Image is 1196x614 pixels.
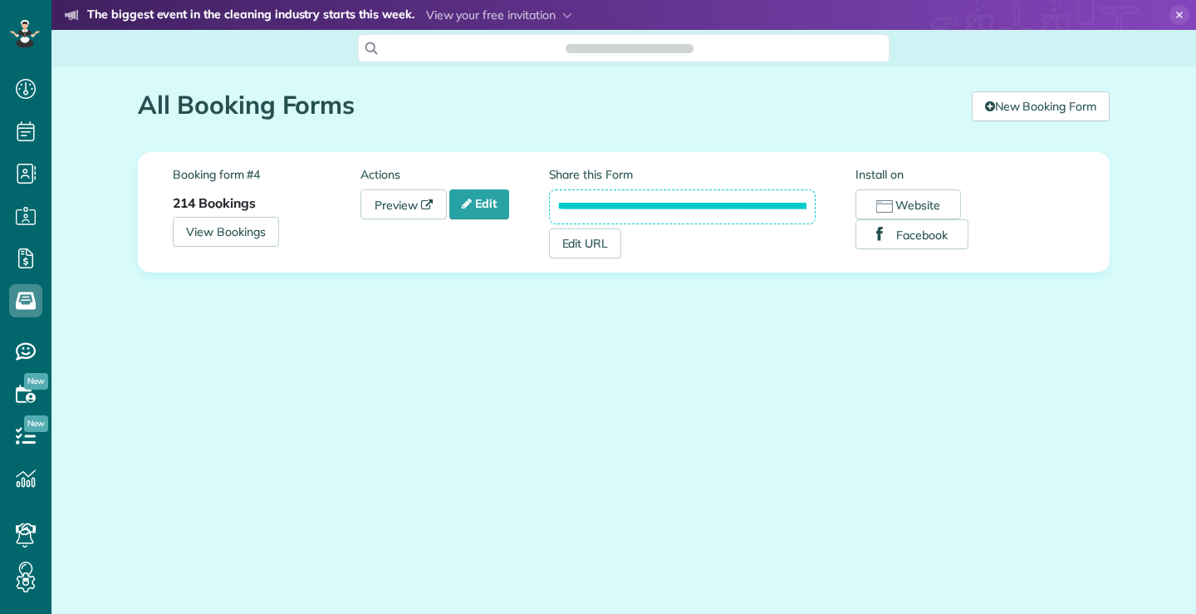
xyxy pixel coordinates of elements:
label: Share this Form [549,166,816,183]
strong: The biggest event in the cleaning industry starts this week. [87,7,414,25]
span: New [24,373,48,390]
a: Edit [449,189,509,219]
span: New [24,415,48,432]
a: Preview [360,189,447,219]
strong: 214 Bookings [173,194,256,211]
a: View Bookings [173,217,279,247]
h1: All Booking Forms [138,91,959,119]
span: Search ZenMaid… [582,40,676,56]
label: Actions [360,166,548,183]
button: Website [855,189,961,219]
a: New Booking Form [972,91,1110,121]
button: Facebook [855,219,968,249]
a: Edit URL [549,228,622,258]
label: Install on [855,166,1075,183]
label: Booking form #4 [173,166,360,183]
